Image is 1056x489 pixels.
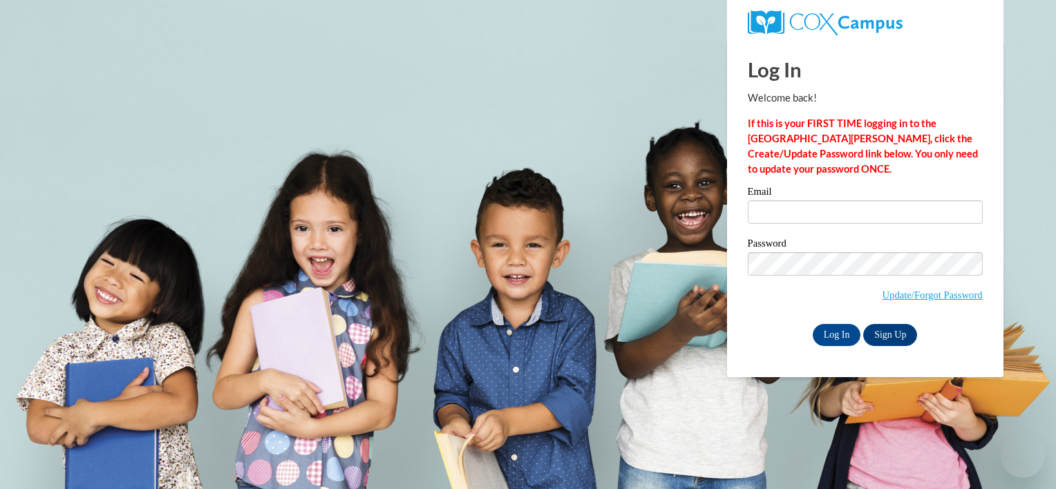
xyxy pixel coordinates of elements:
[748,55,983,84] h1: Log In
[748,10,903,35] img: COX Campus
[863,324,917,346] a: Sign Up
[748,238,983,252] label: Password
[748,117,978,175] strong: If this is your FIRST TIME logging in to the [GEOGRAPHIC_DATA][PERSON_NAME], click the Create/Upd...
[883,289,983,300] a: Update/Forgot Password
[748,10,983,35] a: COX Campus
[748,90,983,106] p: Welcome back!
[813,324,861,346] input: Log In
[1001,434,1045,478] iframe: Button to launch messaging window
[748,186,983,200] label: Email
